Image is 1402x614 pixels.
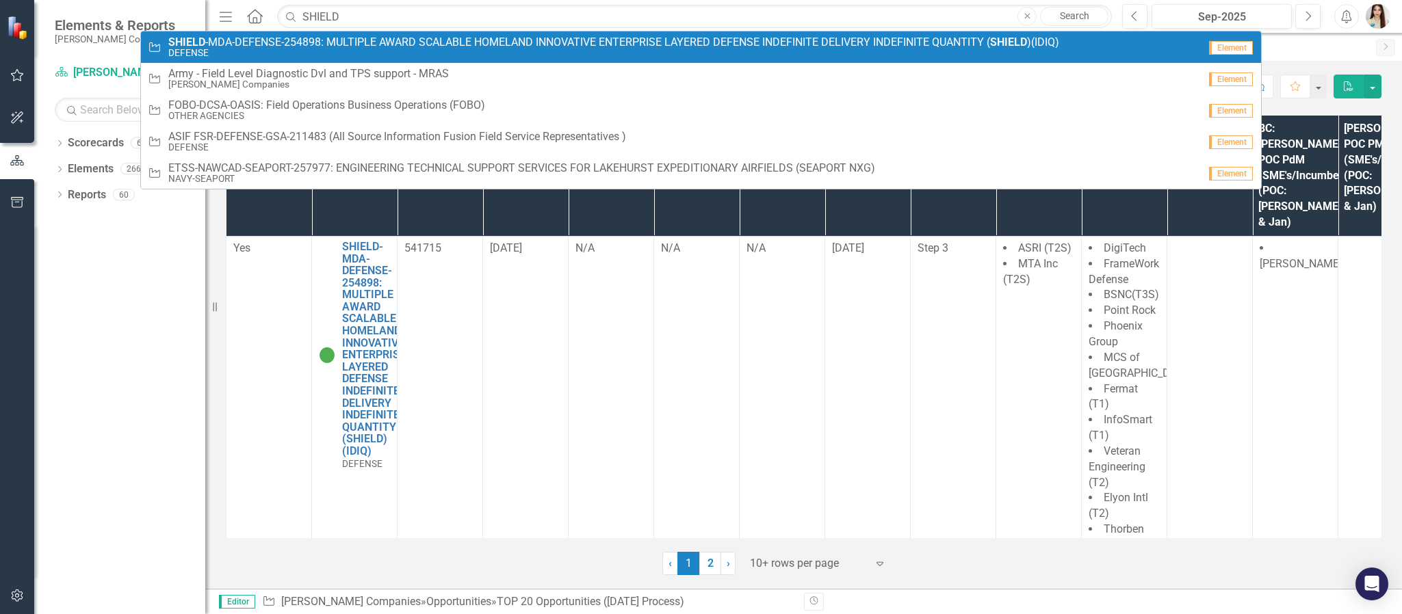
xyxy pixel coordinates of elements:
div: 266 [120,163,147,175]
small: [PERSON_NAME] Companies [168,79,449,90]
button: Sep-2025 [1152,4,1292,29]
span: Yes [233,241,250,254]
span: [PERSON_NAME] [1260,257,1342,270]
span: ASIF FSR-DEFENSE-GSA-211483 (All Source Information Fusion Field Service Representatives ) [168,131,626,143]
img: Active [319,347,335,363]
span: FrameWork Defense [1089,257,1159,286]
span: ASRI (T2S) [1018,241,1072,254]
td: Double-Click to Edit Right Click for Context Menu [312,236,398,589]
span: Phoenix Group [1089,319,1143,348]
div: N/A [661,241,732,256]
span: Thorben (T2) [1089,522,1144,551]
span: Element [1209,135,1253,149]
span: Step 3 [918,241,948,254]
span: 1 [677,552,699,575]
span: Army - Field Level Diagnostic Dvl and TPS support - MRAS [168,68,449,80]
td: Double-Click to Edit [996,236,1082,589]
span: ETSS-NAWCAD-SEAPORT-257977: ENGINEERING TECHNICAL SUPPORT SERVICES FOR LAKEHURST EXPEDITIONARY AI... [168,162,875,174]
span: MCS of [GEOGRAPHIC_DATA] [1089,351,1192,379]
a: ETSS-NAWCAD-SEAPORT-257977: ENGINEERING TECHNICAL SUPPORT SERVICES FOR LAKEHURST EXPEDITIONARY AI... [141,157,1261,189]
td: Double-Click to Edit [569,236,654,589]
input: Search Below... [55,98,192,122]
span: 541715 [404,241,441,254]
span: Element [1209,104,1253,118]
td: Double-Click to Edit [740,236,825,589]
div: » » [262,594,794,610]
span: Editor [219,595,255,609]
strong: SHIELD [990,36,1027,49]
td: Double-Click to Edit [654,236,740,589]
a: Elements [68,161,114,177]
td: Double-Click to Edit [1167,236,1253,589]
img: Janieva Castro [1366,4,1390,29]
span: Element [1209,72,1253,86]
span: Veteran Engineering (T2) [1089,444,1145,489]
a: [PERSON_NAME] Companies [281,595,421,608]
span: FOBO-DCSA-OASIS: Field Operations Business Operations (FOBO) [168,99,485,111]
span: ‹ [668,557,672,570]
td: Double-Click to Edit [226,236,312,589]
span: › [727,557,730,570]
div: TOP 20 Opportunities ([DATE] Process) [497,595,684,608]
small: [PERSON_NAME] Companies [55,34,176,44]
input: Search ClearPoint... [277,5,1112,29]
a: Army - Field Level Diagnostic Dvl and TPS support - MRAS[PERSON_NAME] CompaniesElement [141,63,1261,94]
td: Double-Click to Edit [483,236,569,589]
small: DEFENSE [168,142,626,152]
a: Scorecards [68,135,124,151]
span: [DATE] [832,241,864,254]
div: Open Intercom Messenger [1355,568,1388,600]
div: N/A [575,241,647,256]
span: Elyon Intl (T2) [1089,491,1148,520]
td: Double-Click to Edit [398,236,483,589]
a: SHIELD-MDA-DEFENSE-254898: MULTIPLE AWARD SCALABLE HOMELAND INNOVATIVE ENTERPRISE LAYERED DEFENSE... [141,31,1261,63]
img: ClearPoint Strategy [7,16,31,40]
span: Elements & Reports [55,17,176,34]
span: InfoSmart (T1) [1089,413,1152,442]
small: DEFENSE [168,48,1059,58]
div: 62 [131,137,153,149]
a: ASIF FSR-DEFENSE-GSA-211483 (All Source Information Fusion Field Service Representatives )DEFENSE... [141,126,1261,157]
a: Reports [68,187,106,203]
span: MTA Inc (T2S) [1003,257,1058,286]
small: OTHER AGENCIES [168,111,485,121]
span: BSNC(T3S) [1104,288,1159,301]
strong: SHIELD [168,36,205,49]
span: Point Rock [1104,304,1156,317]
div: N/A [747,241,818,256]
span: Element [1209,167,1253,181]
td: Double-Click to Edit [911,236,996,589]
a: [PERSON_NAME] Companies [55,65,192,81]
small: NAVY-SEAPORT [168,174,875,184]
a: Search [1040,7,1108,26]
a: SHIELD-MDA-DEFENSE-254898: MULTIPLE AWARD SCALABLE HOMELAND INNOVATIVE ENTERPRISE LAYERED DEFENSE... [342,241,406,457]
a: Opportunities [426,595,491,608]
td: Double-Click to Edit [1253,236,1338,589]
span: [DATE] [490,241,522,254]
span: Element [1209,41,1253,55]
a: 2 [699,552,721,575]
div: 60 [113,189,135,200]
span: DigiTech [1104,241,1146,254]
span: DEFENSE [342,458,382,469]
span: -MDA-DEFENSE-254898: MULTIPLE AWARD SCALABLE HOMELAND INNOVATIVE ENTERPRISE LAYERED DEFENSE INDEF... [168,36,1059,49]
td: Double-Click to Edit [825,236,911,589]
div: Sep-2025 [1156,9,1287,25]
span: Fermat (T1) [1089,382,1138,411]
td: Double-Click to Edit [1082,236,1167,589]
a: FOBO-DCSA-OASIS: Field Operations Business Operations (FOBO)OTHER AGENCIESElement [141,94,1261,126]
